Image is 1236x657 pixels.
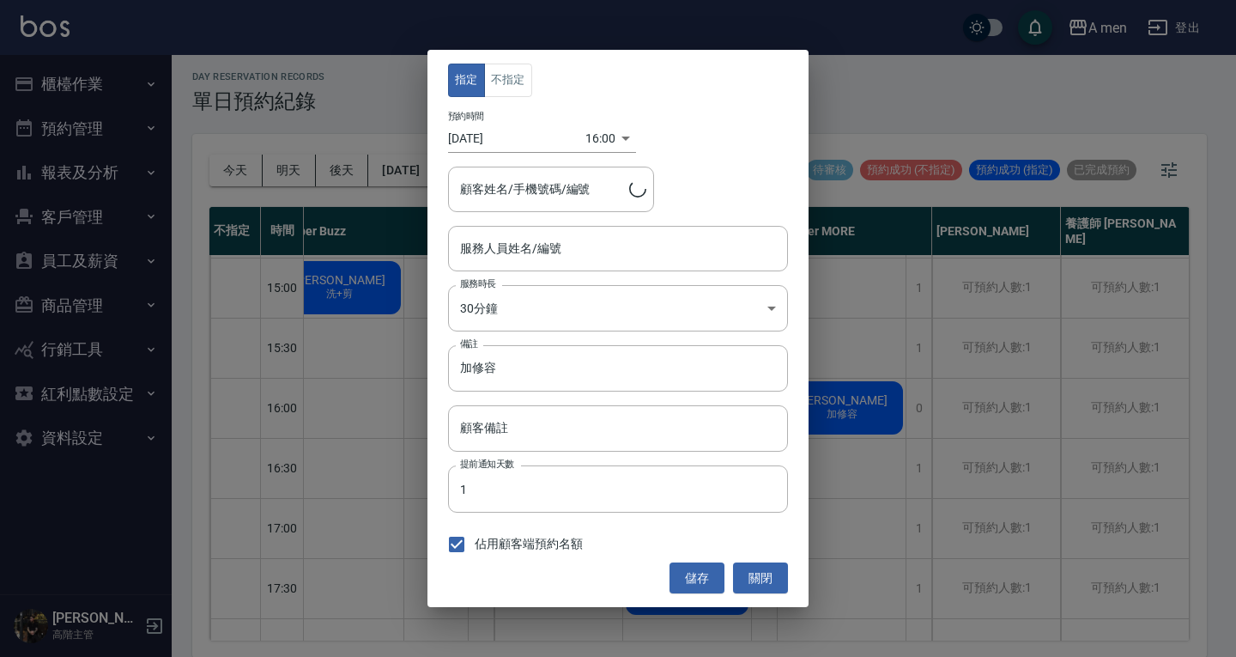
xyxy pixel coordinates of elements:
[460,338,478,350] label: 備註
[460,277,496,290] label: 服務時長
[460,458,514,471] label: 提前通知天數
[484,64,532,97] button: 不指定
[448,109,484,122] label: 預約時間
[585,125,615,153] div: 16:00
[669,563,724,594] button: 儲存
[448,125,585,153] input: Choose date, selected date is 2025-09-08
[448,285,788,332] div: 30分鐘
[733,563,788,594] button: 關閉
[475,535,583,553] span: 佔用顧客端預約名額
[448,64,485,97] button: 指定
